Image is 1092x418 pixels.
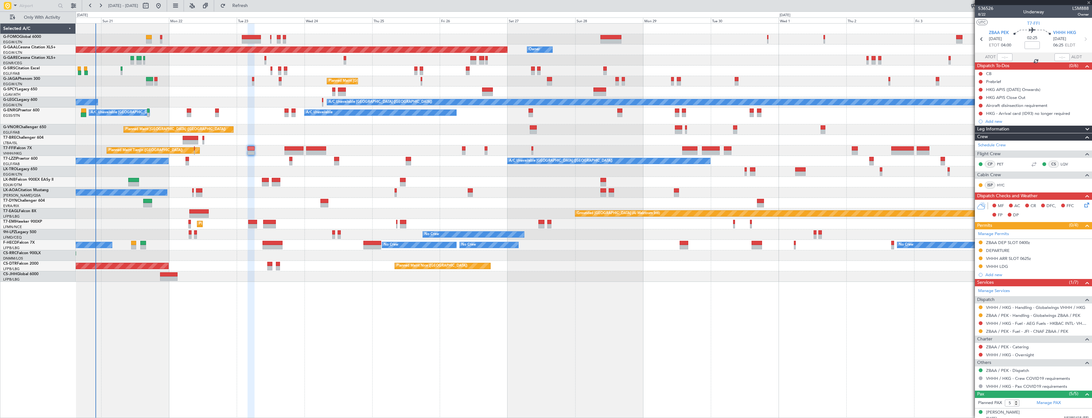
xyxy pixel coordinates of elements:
span: 8/22 [978,12,993,17]
span: ETOT [989,42,999,49]
span: (0/6) [1069,62,1078,69]
span: 04:00 [1001,42,1011,49]
button: UTC [976,19,988,25]
div: [DATE] [77,13,88,18]
span: 02:25 [1027,35,1037,41]
div: HKG - Arrival card (ID93) no longer required [986,111,1070,116]
a: LFPB/LBG [3,246,20,250]
span: [DATE] - [DATE] [108,3,138,9]
a: CS-RRCFalcon 900LX [3,251,41,255]
div: Planned Maint [GEOGRAPHIC_DATA] ([GEOGRAPHIC_DATA]) [329,76,429,86]
div: CS [1048,161,1059,168]
div: A/C Unavailable [GEOGRAPHIC_DATA] ([GEOGRAPHIC_DATA]) [509,156,612,166]
div: VHHH ARR SLOT 0625z [986,256,1031,261]
div: Underway [1023,9,1044,15]
div: Add new [985,119,1089,124]
div: HKG APIS Close Out [986,95,1025,100]
span: ELDT [1065,42,1075,49]
div: No Crew [461,240,476,250]
span: G-VNOR [3,125,19,129]
span: LX-INB [3,178,16,182]
a: G-SIRSCitation Excel [3,66,40,70]
span: 9H-LPZ [3,230,16,234]
a: EGGW/LTN [3,50,22,55]
a: VHHH/HKG [3,151,22,156]
a: ZBAA / PEK - Dispatch [986,368,1029,373]
div: Planned Maint [GEOGRAPHIC_DATA] ([GEOGRAPHIC_DATA]) [125,125,226,134]
span: DP [1013,212,1019,219]
span: F-HECD [3,241,17,245]
a: CS-DTRFalcon 2000 [3,262,38,266]
input: Airport [19,1,56,10]
label: Planned PAX [978,400,1002,406]
span: Refresh [227,3,254,8]
a: EGLF/FAB [3,71,20,76]
a: LFMD/CEQ [3,235,22,240]
span: Services [977,279,994,286]
span: G-SIRS [3,66,15,70]
span: 536526 [978,5,993,12]
a: G-FOMOGlobal 6000 [3,35,41,39]
div: Aircraft disinsection requirement [986,103,1047,108]
a: LFPB/LBG [3,267,20,271]
span: Dispatch Checks and Weather [977,192,1038,200]
span: CS-DTR [3,262,17,266]
span: ALDT [1071,54,1082,60]
span: G-GARE [3,56,18,60]
div: Owner [529,45,540,54]
div: Thu 25 [372,17,440,23]
div: Sun 21 [101,17,169,23]
div: Grounded [GEOGRAPHIC_DATA] (Al Maktoum Intl) [577,209,660,218]
span: (5/5) [1069,390,1078,397]
span: T7-FFI [3,146,14,150]
a: EGGW/LTN [3,40,22,45]
a: EGLF/FAB [3,162,20,166]
span: VHHH HKG [1053,30,1076,36]
span: T7-DYN [3,199,17,203]
span: LX-AOA [3,188,18,192]
a: LFMN/NCE [3,225,22,229]
div: HKG APIS ([DATE] Onwards) [986,87,1040,92]
a: G-LEGCLegacy 600 [3,98,37,102]
div: Prebrief [986,79,1001,84]
a: G-GAALCessna Citation XLS+ [3,45,56,49]
div: Add new [985,272,1089,277]
span: [DATE] [1053,36,1066,42]
a: LX-INBFalcon 900EX EASy II [3,178,53,182]
a: Manage PAX [1037,400,1061,406]
a: ZBAA / PEK - Fuel - JFI - CNAF ZBAA / PEK [986,329,1068,334]
div: Sun 28 [575,17,643,23]
div: Tue 23 [237,17,304,23]
div: Planned Maint [GEOGRAPHIC_DATA] [199,219,260,229]
div: ZBAA DEP SLOT 0400z [986,240,1030,245]
span: G-LEGC [3,98,17,102]
a: LQV [1060,161,1075,167]
div: Mon 29 [643,17,711,23]
div: VHHH LDG [986,264,1008,269]
span: CR [1031,203,1036,209]
a: EGGW/LTN [3,103,22,108]
span: CS-JHH [3,272,17,276]
a: VHHH / HKG - Handling - Globalwings VHHH / HKG [986,305,1085,310]
span: G-ENRG [3,108,18,112]
span: Permits [977,222,992,229]
div: Wed 24 [304,17,372,23]
span: T7-EMI [3,220,16,224]
div: Fri 26 [440,17,507,23]
span: Only With Activity [17,15,67,20]
a: Schedule Crew [978,142,1006,149]
div: CP [985,161,995,168]
a: LX-TROLegacy 650 [3,167,37,171]
a: EVRA/RIX [3,204,19,208]
span: Dispatch [977,296,995,303]
a: T7-LZZIPraetor 600 [3,157,38,161]
span: Flight Crew [977,150,1001,158]
div: A/C Unavailable [GEOGRAPHIC_DATA] (Stansted) [91,108,171,117]
a: T7-EAGLFalcon 8X [3,209,36,213]
div: No Crew [424,230,439,239]
span: LSM888 [1072,5,1089,12]
div: No Crew [384,240,398,250]
span: AC [1014,203,1020,209]
a: LX-AOACitation Mustang [3,188,49,192]
a: G-ENRGPraetor 600 [3,108,39,112]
